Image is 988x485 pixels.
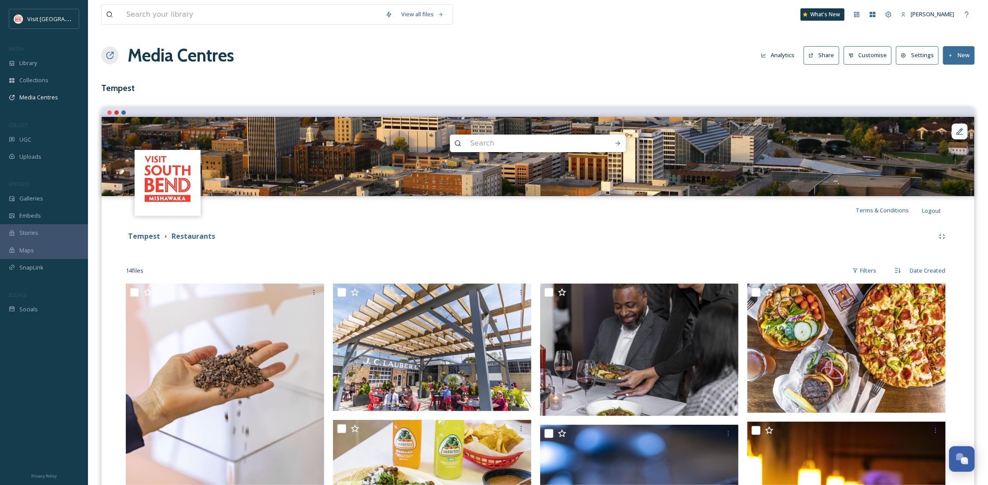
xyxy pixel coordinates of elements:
[848,262,881,279] div: Filters
[333,284,531,412] img: Lauber_679.jpg
[136,151,200,215] img: vsbm-stackedMISH_CMYKlogo2017.jpg
[122,5,381,24] input: Search your library
[19,305,38,314] span: Socials
[14,15,23,23] img: vsbm-stackedMISH_CMYKlogo2017.jpg
[897,6,959,23] a: [PERSON_NAME]
[101,82,975,95] h3: Tempest
[906,262,950,279] div: Date Created
[19,246,34,255] span: Maps
[19,194,43,203] span: Galleries
[757,47,799,64] button: Analytics
[19,153,41,161] span: Uploads
[172,231,215,241] strong: Restaurants
[19,229,38,237] span: Stories
[540,284,739,416] img: cafeNavarre_3667.JPG
[922,207,941,215] span: Logout
[949,446,975,472] button: Open Chat
[19,76,48,84] span: Collections
[9,292,26,298] span: SOCIALS
[19,59,37,67] span: Library
[31,473,57,479] span: Privacy Policy
[801,8,845,21] a: What's New
[856,205,922,215] a: Terms & Conditions
[128,42,234,69] a: Media Centres
[19,263,44,272] span: SnapLink
[31,470,57,481] a: Privacy Policy
[747,284,946,413] img: BarnabysSB_016_2.jpg
[943,46,975,64] button: New
[9,122,28,128] span: COLLECT
[27,15,95,23] span: Visit [GEOGRAPHIC_DATA]
[128,231,160,241] strong: Tempest
[466,134,586,153] input: Search
[19,212,41,220] span: Embeds
[102,117,974,196] img: south-bend-downtown-arial010_©cvb-MC.jpg
[9,45,24,52] span: MEDIA
[896,46,939,64] button: Settings
[9,181,29,187] span: WIDGETS
[896,46,943,64] a: Settings
[911,10,955,18] span: [PERSON_NAME]
[397,6,448,23] a: View all files
[844,46,897,64] a: Customise
[19,93,58,102] span: Media Centres
[844,46,892,64] button: Customise
[757,47,804,64] a: Analytics
[856,206,909,214] span: Terms & Conditions
[19,135,31,144] span: UGC
[126,266,143,275] span: 14 file s
[804,46,839,64] button: Share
